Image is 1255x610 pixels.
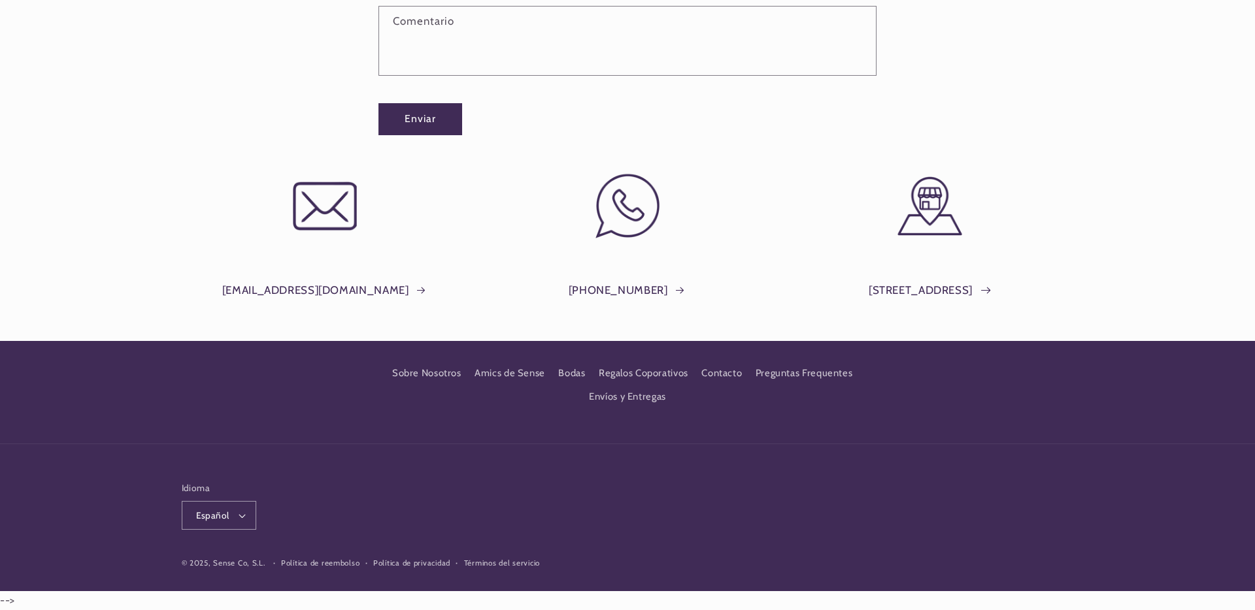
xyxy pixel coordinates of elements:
[589,385,666,409] a: Envíos y Entregas
[196,509,229,522] span: Español
[281,557,360,570] a: Política de reembolso
[182,501,257,530] button: Español
[378,103,462,135] button: Enviar
[182,481,257,494] h2: Idioma
[182,558,265,568] small: © 2025, Sense Co, S.L.
[222,281,427,300] a: [EMAIL_ADDRESS][DOMAIN_NAME]
[599,362,688,385] a: Regalos Coporativos
[558,362,585,385] a: Bodas
[869,281,992,300] a: [STREET_ADDRESS]
[569,281,687,300] a: [PHONE_NUMBER]
[464,557,540,570] a: Términos del servicio
[392,365,461,385] a: Sobre Nosotros
[373,557,450,570] a: Política de privacidad
[756,362,853,385] a: Preguntas Frequentes
[475,362,545,385] a: Amics de Sense
[701,362,742,385] a: Contacto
